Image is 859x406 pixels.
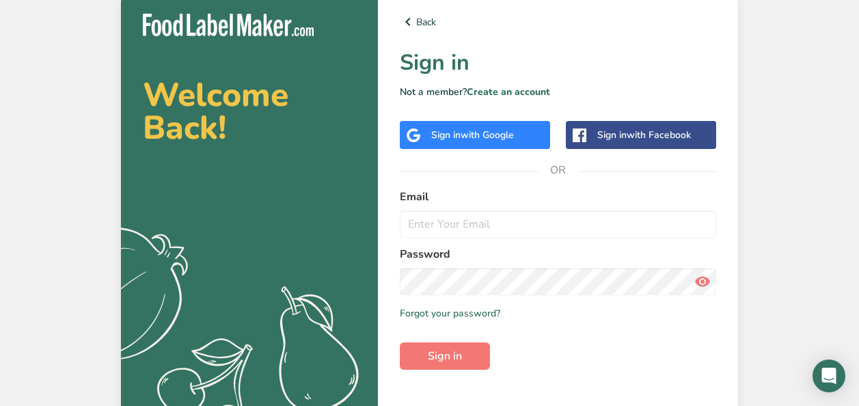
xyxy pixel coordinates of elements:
p: Not a member? [400,85,716,99]
span: with Google [461,128,514,141]
img: Food Label Maker [143,14,314,36]
label: Password [400,246,716,262]
span: with Facebook [627,128,691,141]
span: Sign in [428,348,462,364]
button: Sign in [400,342,490,370]
div: Sign in [431,128,514,142]
div: Sign in [597,128,691,142]
label: Email [400,189,716,205]
h1: Sign in [400,46,716,79]
div: Open Intercom Messenger [813,360,845,392]
a: Forgot your password? [400,306,500,321]
input: Enter Your Email [400,211,716,238]
a: Back [400,14,716,30]
span: OR [538,150,579,191]
a: Create an account [467,85,550,98]
h2: Welcome Back! [143,79,356,144]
